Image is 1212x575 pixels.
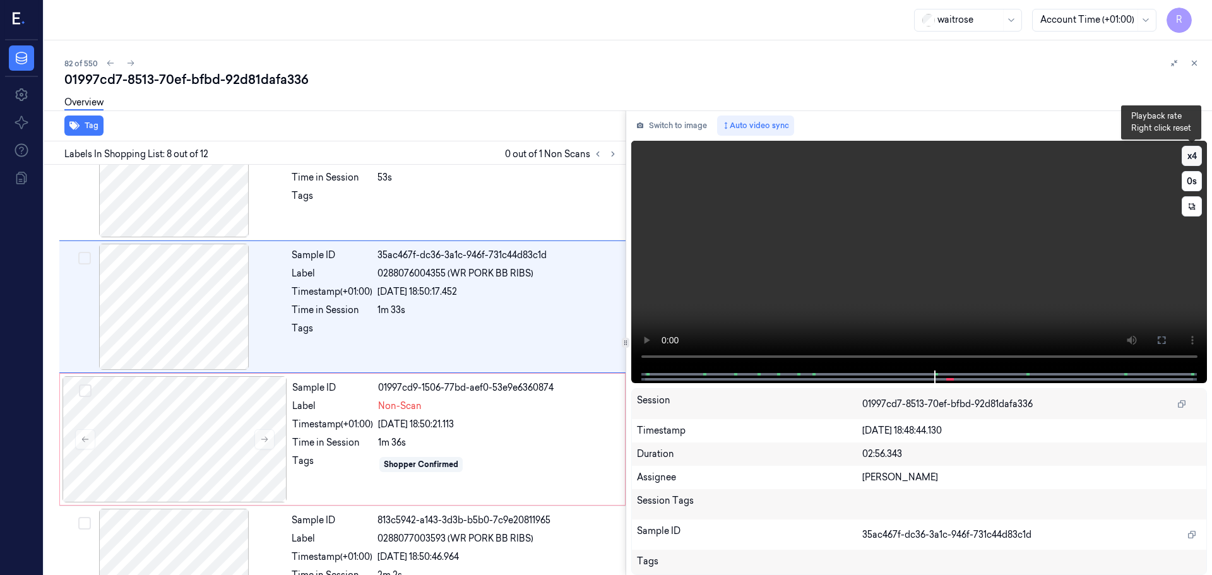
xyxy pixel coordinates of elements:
[292,249,372,262] div: Sample ID
[79,384,92,397] button: Select row
[292,304,372,317] div: Time in Session
[377,171,618,184] div: 53s
[637,494,863,514] div: Session Tags
[1182,146,1202,166] button: x4
[378,381,617,394] div: 01997cd9-1506-77bd-aef0-53e9e6360874
[377,532,533,545] span: 0288077003593 (WR PORK BB RIBS)
[78,517,91,530] button: Select row
[862,448,1201,461] div: 02:56.343
[378,418,617,431] div: [DATE] 18:50:21.113
[292,267,372,280] div: Label
[637,525,863,545] div: Sample ID
[1167,8,1192,33] button: R
[292,381,373,394] div: Sample ID
[292,400,373,413] div: Label
[378,436,617,449] div: 1m 36s
[377,249,618,262] div: 35ac467f-dc36-3a1c-946f-731c44d83c1d
[637,424,863,437] div: Timestamp
[717,116,794,136] button: Auto video sync
[292,532,372,545] div: Label
[377,267,533,280] span: 0288076004355 (WR PORK BB RIBS)
[637,471,863,484] div: Assignee
[637,448,863,461] div: Duration
[862,528,1031,542] span: 35ac467f-dc36-3a1c-946f-731c44d83c1d
[637,394,863,414] div: Session
[78,252,91,264] button: Select row
[862,424,1201,437] div: [DATE] 18:48:44.130
[292,418,373,431] div: Timestamp (+01:00)
[64,58,98,69] span: 82 of 550
[292,454,373,475] div: Tags
[64,71,1202,88] div: 01997cd7-8513-70ef-bfbd-92d81dafa336
[64,148,208,161] span: Labels In Shopping List: 8 out of 12
[1182,171,1202,191] button: 0s
[862,471,1201,484] div: [PERSON_NAME]
[292,514,372,527] div: Sample ID
[292,322,372,342] div: Tags
[64,96,104,110] a: Overview
[637,555,863,575] div: Tags
[292,171,372,184] div: Time in Session
[505,146,621,162] span: 0 out of 1 Non Scans
[64,116,104,136] button: Tag
[377,550,618,564] div: [DATE] 18:50:46.964
[631,116,712,136] button: Switch to image
[384,459,458,470] div: Shopper Confirmed
[292,550,372,564] div: Timestamp (+01:00)
[292,285,372,299] div: Timestamp (+01:00)
[377,514,618,527] div: 813c5942-a143-3d3b-b5b0-7c9e20811965
[292,436,373,449] div: Time in Session
[292,189,372,210] div: Tags
[378,400,422,413] span: Non-Scan
[377,304,618,317] div: 1m 33s
[377,285,618,299] div: [DATE] 18:50:17.452
[862,398,1033,411] span: 01997cd7-8513-70ef-bfbd-92d81dafa336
